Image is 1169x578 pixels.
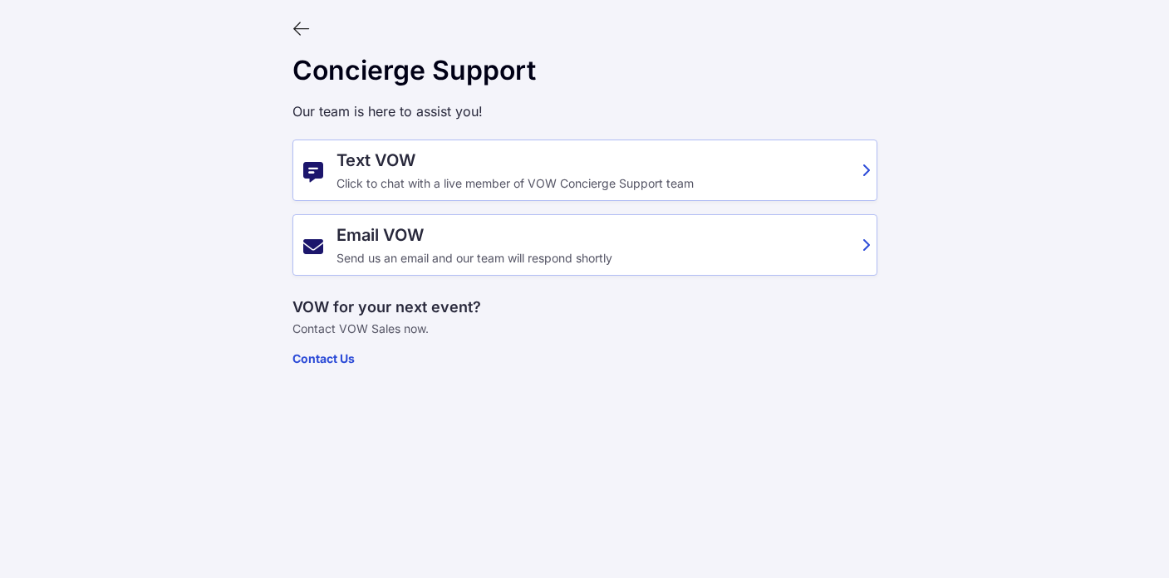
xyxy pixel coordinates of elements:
[292,351,355,365] a: Contact Us
[336,225,852,245] div: Email VOW
[292,103,877,120] p: Our team is here to assist you!
[336,177,852,190] div: Click to chat with a live member of VOW Concierge Support team
[292,55,877,86] div: Concierge Support
[292,322,877,336] p: Contact VOW Sales now.
[336,150,852,170] div: Text VOW
[292,296,877,319] p: VOW for your next event?
[336,252,852,265] div: Send us an email and our team will respond shortly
